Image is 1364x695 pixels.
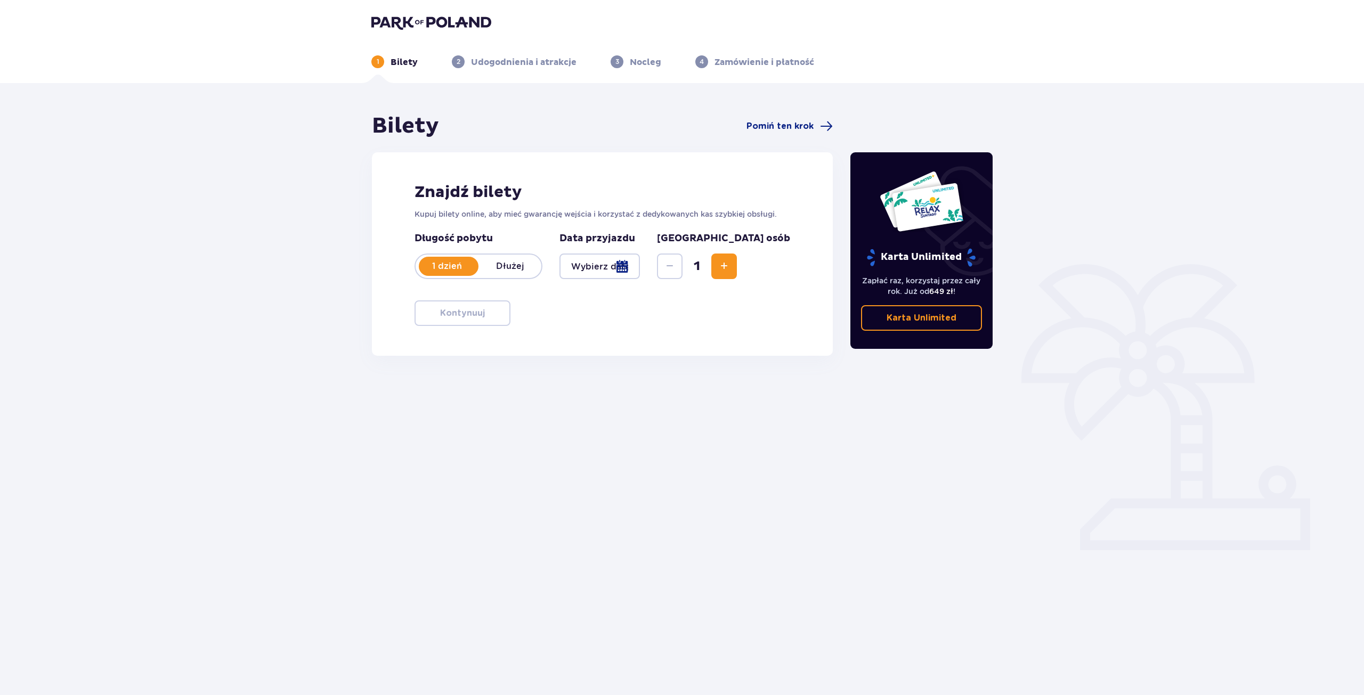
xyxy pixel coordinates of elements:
span: Pomiń ten krok [746,120,814,132]
button: Zwiększ [711,254,737,279]
div: 1Bilety [371,55,418,68]
p: Udogodnienia i atrakcje [471,56,577,68]
p: 1 [377,57,379,67]
div: 4Zamówienie i płatność [695,55,814,68]
p: Dłużej [478,260,541,272]
p: 3 [615,57,619,67]
h2: Znajdź bilety [415,182,790,202]
div: 3Nocleg [611,55,661,68]
p: Bilety [391,56,418,68]
p: Zamówienie i płatność [715,56,814,68]
p: Kupuj bilety online, aby mieć gwarancję wejścia i korzystać z dedykowanych kas szybkiej obsługi. [415,209,790,219]
p: Karta Unlimited [887,312,956,324]
p: Karta Unlimited [866,248,977,267]
p: Data przyjazdu [559,232,635,245]
h1: Bilety [372,113,439,140]
a: Karta Unlimited [861,305,983,331]
p: Nocleg [630,56,661,68]
p: [GEOGRAPHIC_DATA] osób [657,232,790,245]
p: 1 dzień [416,260,478,272]
span: 649 zł [929,287,953,296]
button: Zmniejsz [657,254,683,279]
p: 2 [457,57,460,67]
p: Zapłać raz, korzystaj przez cały rok. Już od ! [861,275,983,297]
img: Dwie karty całoroczne do Suntago z napisem 'UNLIMITED RELAX', na białym tle z tropikalnymi liśćmi... [879,170,964,232]
button: Kontynuuj [415,300,510,326]
a: Pomiń ten krok [746,120,833,133]
img: Park of Poland logo [371,15,491,30]
p: 4 [700,57,704,67]
p: Kontynuuj [440,307,485,319]
p: Długość pobytu [415,232,542,245]
div: 2Udogodnienia i atrakcje [452,55,577,68]
span: 1 [685,258,709,274]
